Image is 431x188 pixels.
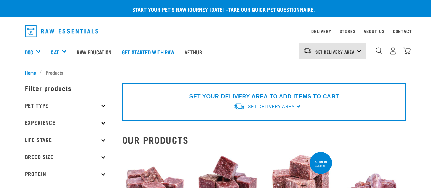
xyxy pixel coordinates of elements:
a: Delivery [311,30,331,32]
span: Set Delivery Area [315,50,355,53]
a: take our quick pet questionnaire. [228,8,315,11]
div: 1kg online special! [310,157,332,171]
img: van-moving.png [234,103,245,110]
img: van-moving.png [303,48,312,54]
p: SET YOUR DELIVERY AREA TO ADD ITEMS TO CART [189,92,339,101]
a: Cat [51,48,59,56]
nav: dropdown navigation [19,23,412,40]
a: Get started with Raw [117,38,180,66]
img: Raw Essentials Logo [25,25,98,37]
p: Pet Type [25,97,107,114]
p: Life Stage [25,131,107,148]
span: Home [25,69,36,76]
a: Home [25,69,40,76]
a: About Us [364,30,384,32]
p: Filter products [25,79,107,97]
h2: Our Products [122,134,406,145]
p: Experience [25,114,107,131]
p: Protein [25,165,107,182]
img: home-icon@2x.png [403,47,411,55]
a: Vethub [180,38,207,66]
a: Stores [340,30,356,32]
img: home-icon-1@2x.png [376,47,382,54]
a: Contact [393,30,412,32]
span: Set Delivery Area [248,104,294,109]
a: Dog [25,48,33,56]
img: user.png [389,47,397,55]
a: Raw Education [72,38,117,66]
p: Breed Size [25,148,107,165]
nav: breadcrumbs [25,69,406,76]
